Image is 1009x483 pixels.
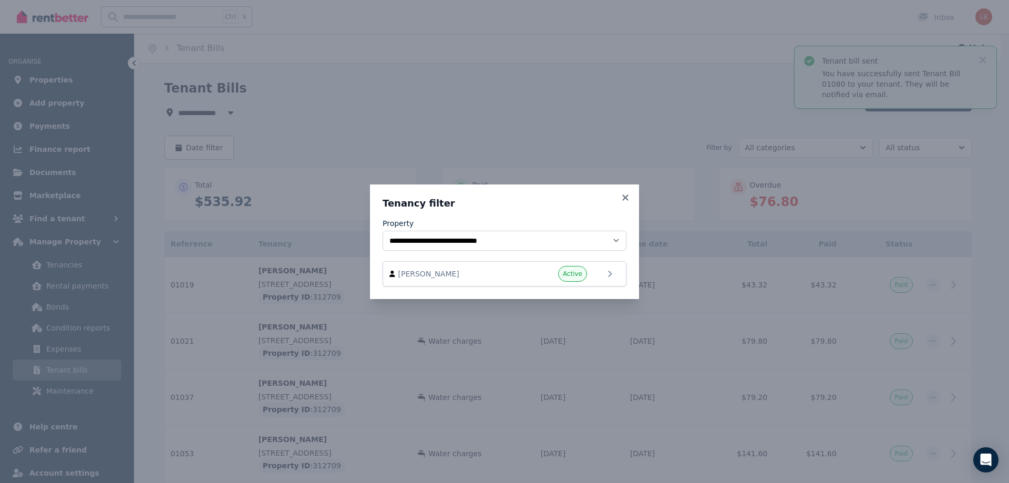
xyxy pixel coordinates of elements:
a: [PERSON_NAME]Active [383,261,626,286]
div: Open Intercom Messenger [973,447,998,472]
span: [PERSON_NAME] [398,269,518,279]
label: Property [383,218,414,229]
span: Active [563,270,582,278]
h3: Tenancy filter [383,197,626,210]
